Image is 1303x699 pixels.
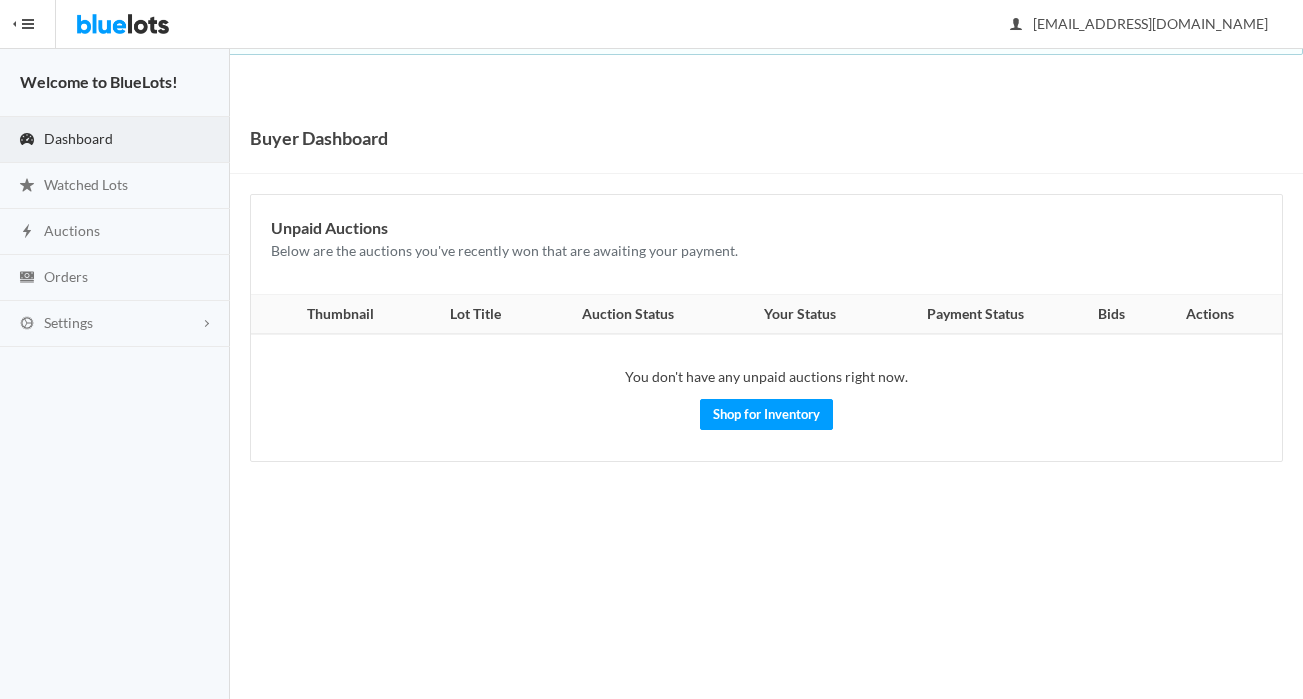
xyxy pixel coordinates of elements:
ion-icon: speedometer [17,131,37,150]
th: Lot Title [417,295,534,335]
span: Dashboard [44,130,113,147]
ion-icon: cash [17,269,37,288]
span: Orders [44,268,88,285]
th: Payment Status [877,295,1074,335]
th: Your Status [723,295,877,335]
h1: Buyer Dashboard [250,123,388,153]
b: Unpaid Auctions [271,218,388,237]
p: Below are the auctions you've recently won that are awaiting your payment. [271,240,1262,263]
th: Actions [1149,295,1282,335]
span: Auctions [44,222,100,239]
a: Shop for Inventory [700,399,833,430]
span: Settings [44,314,93,331]
ion-icon: person [1006,16,1026,35]
span: [EMAIL_ADDRESS][DOMAIN_NAME] [1011,15,1268,32]
ion-icon: star [17,177,37,196]
strong: Welcome to BlueLots! [20,72,178,91]
ion-icon: cog [17,315,37,334]
th: Thumbnail [251,295,417,335]
span: Watched Lots [44,176,128,193]
ion-icon: flash [17,223,37,242]
p: You don't have any unpaid auctions right now. [271,366,1262,389]
th: Auction Status [534,295,723,335]
th: Bids [1074,295,1149,335]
